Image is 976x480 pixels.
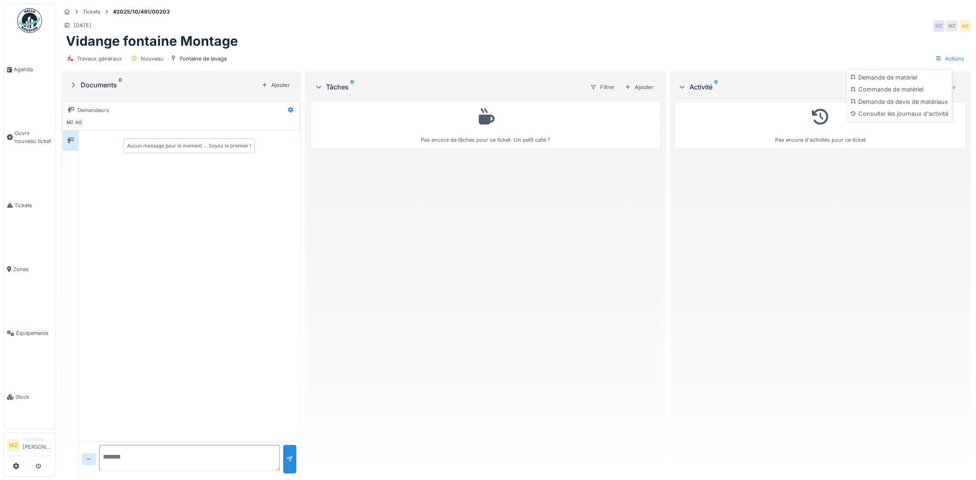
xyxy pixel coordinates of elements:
li: MZ [7,439,19,452]
div: Commande de matériel [849,83,950,96]
li: [PERSON_NAME] [23,436,52,454]
span: Tickets [14,201,52,209]
div: Technicien [23,436,52,443]
div: Pas encore d'activités pour ce ticket [680,105,961,144]
div: Nouveau [141,55,163,63]
div: Demande de matériel [849,71,950,84]
div: Actions [932,53,968,65]
div: Activité [678,82,925,92]
div: Pas encore de tâches pour ce ticket. Un petit café ? [317,105,655,144]
div: [DATE] [74,21,91,29]
strong: #2025/10/461/00203 [110,8,173,16]
div: Consulter les journaux d'activité [849,108,950,120]
div: AG [73,117,84,129]
sup: 0 [714,82,718,92]
div: AG [960,20,971,32]
div: Documents [69,80,258,90]
span: Ouvrir nouveau ticket [14,129,52,145]
div: Travaux généraux [77,55,122,63]
div: MZ [946,20,958,32]
div: Tâches [314,82,584,92]
div: MZ [65,117,76,129]
div: Demandeurs [77,106,109,114]
img: Badge_color-CXgf-gQk.svg [17,8,42,33]
span: Stock [15,393,52,401]
div: Tickets [83,8,100,16]
h1: Vidange fontaine Montage [66,33,238,49]
div: Aucun message pour le moment … Soyez le premier ! [127,142,251,150]
div: Filtrer [587,81,618,93]
div: Demande de devis de matériaux [849,96,950,108]
div: Ajouter [258,80,293,91]
div: MZ [933,20,945,32]
span: Agenda [14,66,52,73]
span: Zones [13,265,52,273]
div: Fontaine de lavage [180,55,227,63]
sup: 0 [119,80,122,90]
sup: 0 [350,82,354,92]
span: Équipements [16,329,52,337]
div: Ajouter [622,82,657,93]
